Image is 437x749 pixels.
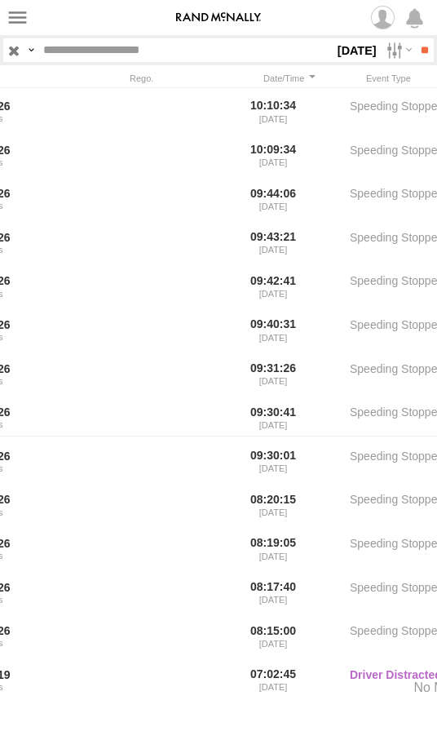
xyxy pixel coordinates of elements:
[242,446,304,484] label: 09:30:01 [DATE]
[242,490,304,528] label: 08:20:15 [DATE]
[242,184,304,221] label: 09:44:06 [DATE]
[334,38,380,62] label: [DATE]
[380,38,415,62] label: Search Filter Options
[242,665,304,716] label: 07:02:45 [DATE]
[242,578,304,615] label: 08:17:40 [DATE]
[258,73,320,84] div: Click to Sort
[242,140,304,178] label: 10:09:34 [DATE]
[242,315,304,352] label: 09:40:31 [DATE]
[242,96,304,134] label: 10:10:34 [DATE]
[242,402,304,440] label: 09:30:41 [DATE]
[242,228,304,265] label: 09:43:21 [DATE]
[24,38,38,62] label: Search Query
[242,621,304,658] label: 08:15:00 [DATE]
[176,12,261,24] img: rand-logo.svg
[242,359,304,397] label: 09:31:26 [DATE]
[242,534,304,571] label: 08:19:05 [DATE]
[242,272,304,309] label: 09:42:41 [DATE]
